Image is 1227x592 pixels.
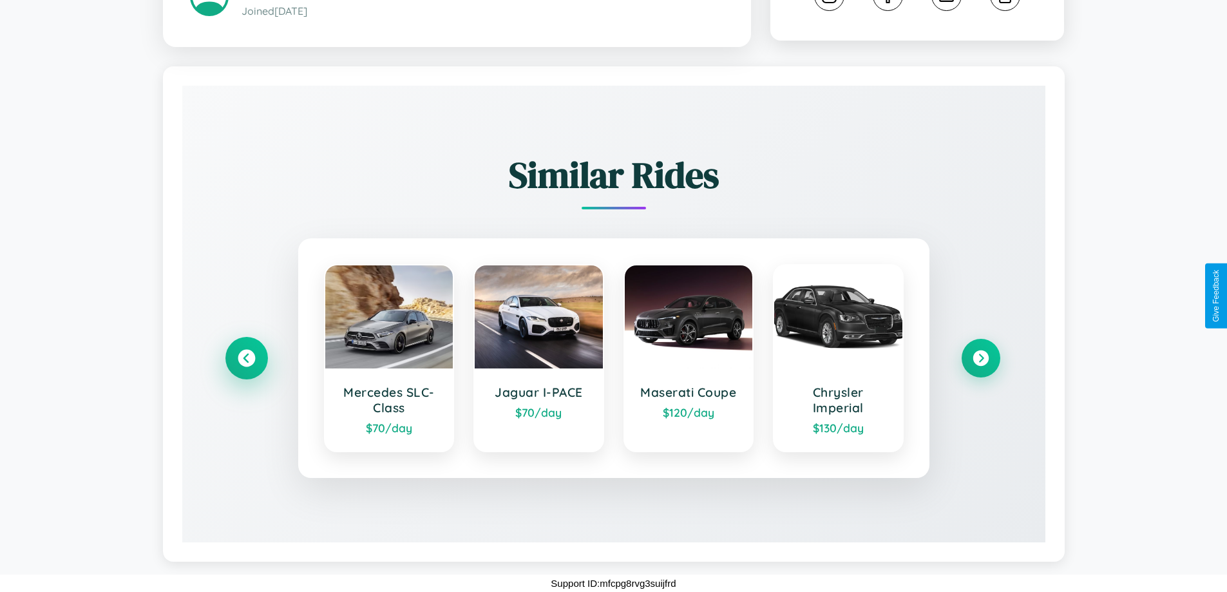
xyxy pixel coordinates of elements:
[623,264,754,452] a: Maserati Coupe$120/day
[638,405,740,419] div: $ 120 /day
[638,385,740,400] h3: Maserati Coupe
[773,264,904,452] a: Chrysler Imperial$130/day
[227,150,1000,200] h2: Similar Rides
[787,385,889,415] h3: Chrysler Imperial
[787,421,889,435] div: $ 130 /day
[551,575,676,592] p: Support ID: mfcpg8rvg3suijfrd
[338,385,441,415] h3: Mercedes SLC-Class
[488,385,590,400] h3: Jaguar I-PACE
[488,405,590,419] div: $ 70 /day
[473,264,604,452] a: Jaguar I-PACE$70/day
[338,421,441,435] div: $ 70 /day
[1212,270,1221,322] div: Give Feedback
[324,264,455,452] a: Mercedes SLC-Class$70/day
[242,2,724,21] p: Joined [DATE]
